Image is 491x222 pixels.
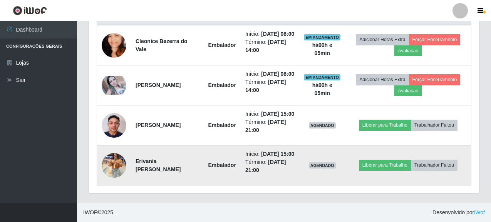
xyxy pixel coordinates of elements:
span: Desenvolvido por [432,209,485,217]
li: Término: [245,78,295,94]
span: AGENDADO [309,122,336,129]
img: 1620185251285.jpeg [102,23,126,67]
button: Adicionar Horas Extra [356,34,409,45]
li: Término: [245,158,295,174]
img: 1756522276580.jpeg [102,149,126,182]
span: © 2025 . [83,209,115,217]
button: Avaliação [394,85,422,96]
button: Trabalhador Faltou [411,160,457,170]
span: EM ANDAMENTO [304,34,340,40]
li: Término: [245,118,295,134]
button: Trabalhador Faltou [411,120,457,130]
button: Avaliação [394,45,422,56]
strong: há 00 h e 05 min [312,82,332,96]
strong: Embalador [208,42,236,48]
time: [DATE] 08:00 [261,31,294,37]
time: [DATE] 15:00 [261,151,294,157]
li: Início: [245,110,295,118]
span: EM ANDAMENTO [304,74,340,80]
button: Liberar para Trabalho [359,160,411,170]
img: 1754834692100.jpeg [102,109,126,142]
a: iWof [474,209,485,215]
img: CoreUI Logo [13,6,47,15]
li: Início: [245,70,295,78]
button: Forçar Encerramento [409,34,461,45]
img: 1668045195868.jpeg [102,76,126,95]
li: Início: [245,150,295,158]
strong: [PERSON_NAME] [136,122,181,128]
strong: [PERSON_NAME] [136,82,181,88]
time: [DATE] 08:00 [261,71,294,77]
span: IWOF [83,209,97,215]
button: Adicionar Horas Extra [356,74,409,85]
li: Início: [245,30,295,38]
button: Forçar Encerramento [409,74,461,85]
li: Término: [245,38,295,54]
time: [DATE] 15:00 [261,111,294,117]
strong: Cleonice Bezerra do Vale [136,38,188,52]
strong: Embalador [208,122,236,128]
strong: Embalador [208,82,236,88]
strong: Erivania [PERSON_NAME] [136,158,181,172]
button: Liberar para Trabalho [359,120,411,130]
strong: Embalador [208,162,236,168]
span: AGENDADO [309,162,336,169]
strong: há 00 h e 05 min [312,42,332,56]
